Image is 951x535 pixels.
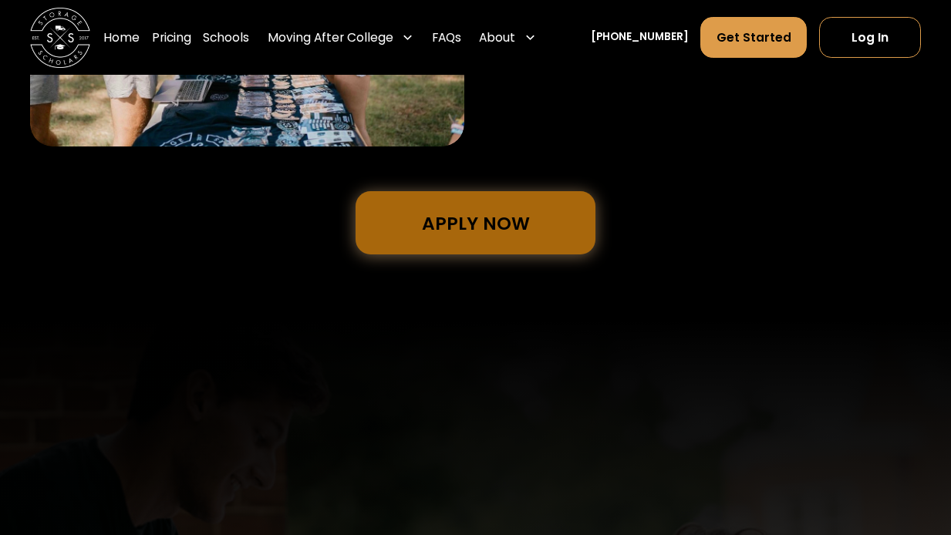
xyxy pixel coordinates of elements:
a: Apply Now [356,191,595,254]
a: FAQs [432,16,461,58]
div: About [479,29,515,46]
img: Storage Scholars main logo [30,8,90,68]
div: About [474,16,543,58]
a: [PHONE_NUMBER] [591,29,689,45]
a: Schools [203,16,249,58]
a: Pricing [152,16,191,58]
div: Moving After College [268,29,393,46]
a: Log In [819,17,921,58]
a: Get Started [700,17,807,58]
a: Home [103,16,140,58]
div: Moving After College [261,16,420,58]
